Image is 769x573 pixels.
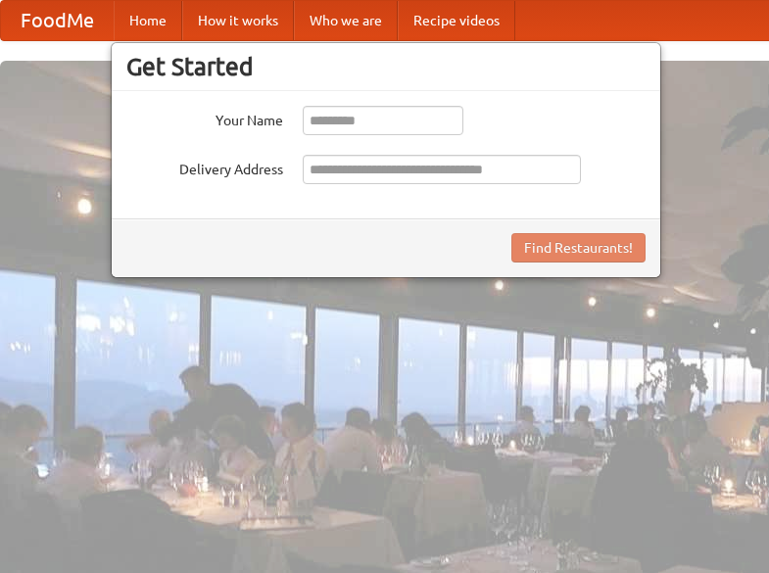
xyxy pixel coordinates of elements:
[126,155,283,179] label: Delivery Address
[1,1,114,40] a: FoodMe
[126,52,646,81] h3: Get Started
[511,233,646,263] button: Find Restaurants!
[126,106,283,130] label: Your Name
[398,1,515,40] a: Recipe videos
[114,1,182,40] a: Home
[182,1,294,40] a: How it works
[294,1,398,40] a: Who we are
